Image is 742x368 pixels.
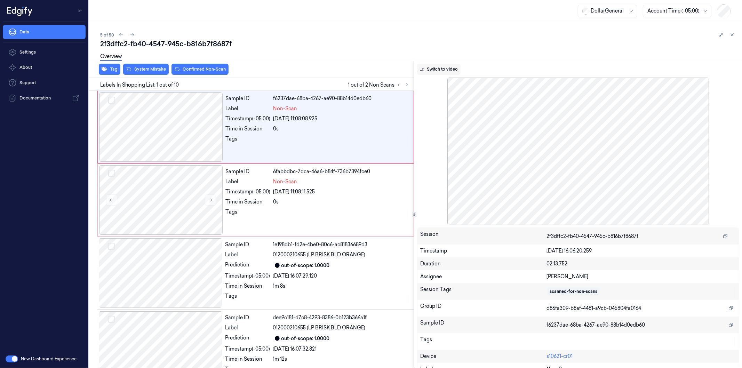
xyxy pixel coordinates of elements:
[273,105,297,112] span: Non-Scan
[226,198,271,206] div: Time in Session
[225,261,270,270] div: Prediction
[546,260,736,267] div: 02:13.752
[225,241,270,248] div: Sample ID
[546,305,641,312] span: d86fa309-b8af-4481-a9cb-045804fa0164
[417,64,461,75] button: Switch to video
[546,273,736,280] div: [PERSON_NAME]
[273,324,366,331] span: 012000210655 (LP BRISK BLD ORANGE)
[226,178,271,185] div: Label
[420,319,546,330] div: Sample ID
[281,335,330,342] div: out-of-scope: 1.0000
[226,115,271,122] div: Timestamp (-05:00)
[225,345,270,353] div: Timestamp (-05:00)
[420,247,546,255] div: Timestamp
[225,334,270,343] div: Prediction
[273,178,297,185] span: Non-Scan
[273,188,409,195] div: [DATE] 11:08:11.525
[123,64,169,75] button: System Mistake
[546,233,638,240] span: 2f3dffc2-fb40-4547-945c-b816b7f8687f
[225,282,270,290] div: Time in Session
[546,353,736,360] div: s10621-cr01
[273,251,366,258] span: 012000210655 (LP BRISK BLD ORANGE)
[273,355,410,363] div: 1m 12s
[74,5,86,16] button: Toggle Navigation
[3,91,86,105] a: Documentation
[273,125,409,133] div: 0s
[546,247,736,255] div: [DATE] 16:06:20.259
[108,170,115,177] button: Select row
[3,45,86,59] a: Settings
[225,251,270,258] div: Label
[226,105,271,112] div: Label
[108,97,115,104] button: Select row
[100,81,179,89] span: Labels In Shopping List: 1 out of 10
[273,272,410,280] div: [DATE] 16:07:29.120
[225,272,270,280] div: Timestamp (-05:00)
[226,135,271,146] div: Tags
[100,39,736,49] div: 2f3dffc2-fb40-4547-945c-b816b7f8687f
[420,303,546,314] div: Group ID
[420,286,546,297] div: Session Tags
[420,273,546,280] div: Assignee
[273,198,409,206] div: 0s
[273,95,409,102] div: f6237dae-68ba-4267-ae90-88b14d0edb60
[226,208,271,219] div: Tags
[273,282,410,290] div: 1m 8s
[108,316,115,323] button: Select row
[273,168,409,175] div: 6fabbdbc-7dca-46a6-b84f-736b7394fce0
[3,61,86,74] button: About
[348,81,411,89] span: 1 out of 2 Non Scans
[550,288,597,295] div: scanned-for-non-scans
[225,293,270,304] div: Tags
[226,125,271,133] div: Time in Session
[273,314,410,321] div: dee9c181-d7c8-4293-8386-0b123b366a1f
[420,260,546,267] div: Duration
[225,355,270,363] div: Time in Session
[225,324,270,331] div: Label
[273,115,409,122] div: [DATE] 11:08:08.925
[420,353,546,360] div: Device
[225,314,270,321] div: Sample ID
[100,32,114,38] span: 5 of 50
[420,336,546,347] div: Tags
[171,64,229,75] button: Confirmed Non-Scan
[226,188,271,195] div: Timestamp (-05:00)
[546,321,645,329] span: f6237dae-68ba-4267-ae90-88b14d0edb60
[3,25,86,39] a: Data
[420,231,546,242] div: Session
[226,168,271,175] div: Sample ID
[281,262,330,269] div: out-of-scope: 1.0000
[100,53,122,61] a: Overview
[108,243,115,250] button: Select row
[273,345,410,353] div: [DATE] 16:07:32.821
[226,95,271,102] div: Sample ID
[273,241,410,248] div: 1e198db1-fd2e-4be0-80c6-ac81836689d3
[99,64,120,75] button: Tag
[3,76,86,90] a: Support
